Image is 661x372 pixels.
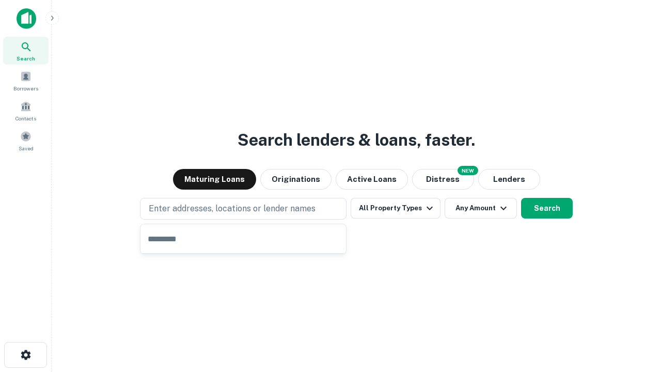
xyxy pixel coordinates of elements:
img: capitalize-icon.png [17,8,36,29]
a: Saved [3,127,49,154]
button: Maturing Loans [173,169,256,190]
a: Borrowers [3,67,49,95]
a: Contacts [3,97,49,125]
button: Any Amount [445,198,517,219]
button: Originations [260,169,332,190]
span: Search [17,54,35,63]
span: Saved [19,144,34,152]
button: Enter addresses, locations or lender names [140,198,347,220]
button: Lenders [478,169,540,190]
div: NEW [458,166,478,175]
span: Contacts [15,114,36,122]
button: Search [521,198,573,219]
h3: Search lenders & loans, faster. [238,128,475,152]
iframe: Chat Widget [609,289,661,339]
a: Search [3,37,49,65]
span: Borrowers [13,84,38,92]
button: All Property Types [351,198,440,219]
button: Active Loans [336,169,408,190]
p: Enter addresses, locations or lender names [149,203,316,215]
button: Search distressed loans with lien and other non-mortgage details. [412,169,474,190]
